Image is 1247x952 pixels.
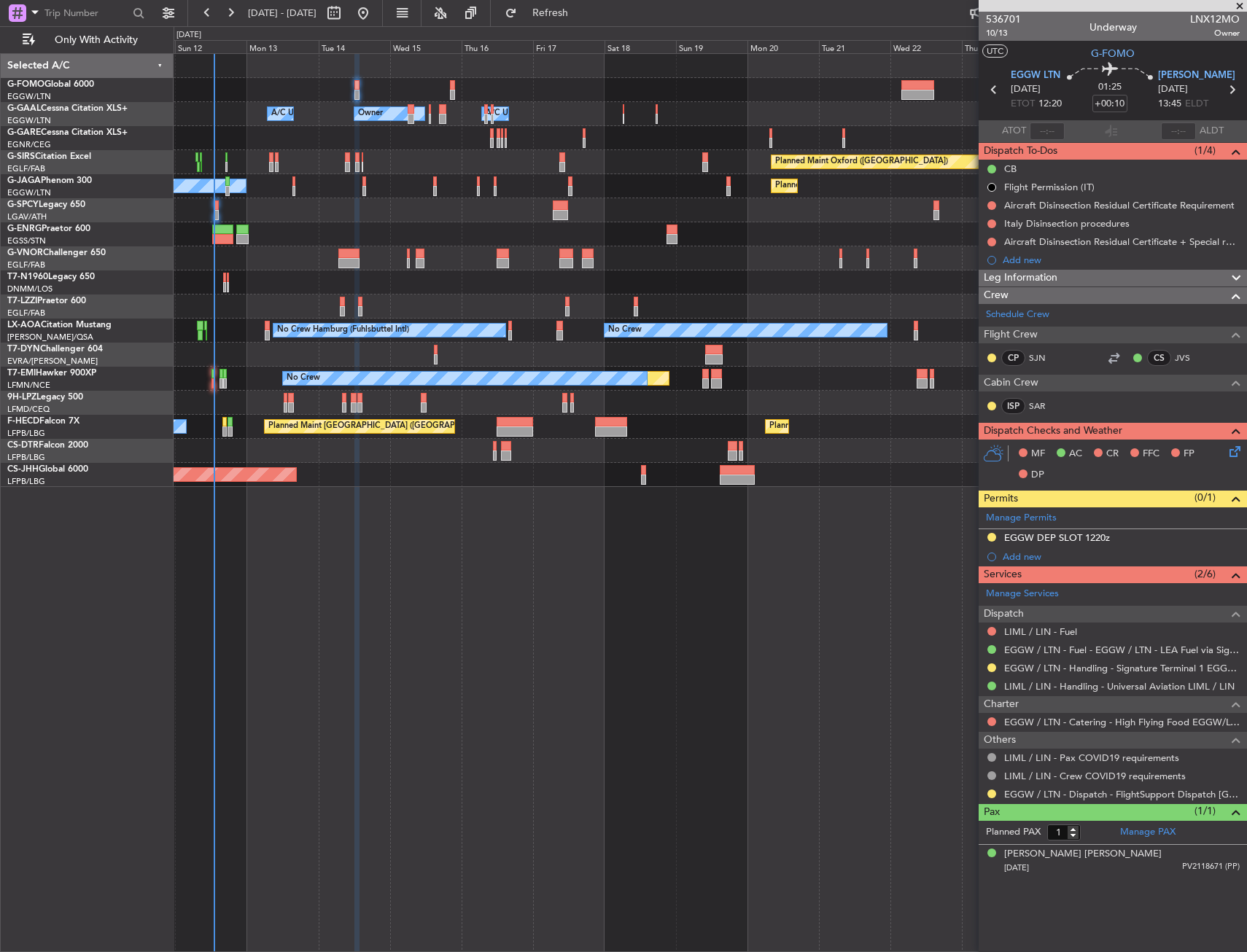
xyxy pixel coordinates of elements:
div: Underway [1089,20,1137,35]
a: G-VNORChallenger 650 [7,249,106,257]
span: T7-N1960 [7,273,48,281]
span: F-HECD [7,417,39,426]
a: EGSS/STN [7,235,46,246]
a: F-HECDFalcon 7X [7,417,79,426]
div: Sat 18 [605,40,676,53]
span: T7-DYN [7,345,40,354]
a: LIML / LIN - Fuel [1004,625,1077,638]
span: Crew [984,287,1009,304]
a: DNMM/LOS [7,284,53,294]
span: ALDT [1200,124,1224,138]
span: CS-DTR [7,441,39,450]
a: LIML / LIN - Crew COVID19 requirements [1004,770,1186,782]
a: Schedule Crew [986,308,1049,322]
a: LFMN/NCE [7,380,50,391]
a: Manage PAX [1120,825,1176,840]
span: 10/13 [986,27,1021,39]
span: 9H-LPZ [7,393,36,402]
button: Only With Activity [16,28,158,52]
a: T7-N1960Legacy 650 [7,273,95,281]
span: [DATE] [1011,82,1041,97]
a: LX-AOACitation Mustang [7,321,112,329]
a: G-FOMOGlobal 6000 [7,80,94,89]
div: No Crew [608,319,642,341]
span: Others [984,732,1016,749]
div: Fri 17 [533,40,605,53]
div: Sun 12 [175,40,246,53]
span: 536701 [986,12,1021,27]
div: Wed 15 [390,40,462,53]
div: EGGW DEP SLOT 1220z [1004,531,1110,544]
span: Only With Activity [38,35,154,45]
span: LX-AOA [7,321,41,329]
a: G-SPCYLegacy 650 [7,200,85,209]
div: No Crew Hamburg (Fuhlsbuttel Intl) [277,319,409,341]
span: ETOT [1011,97,1035,112]
div: A/C Unavailable [271,103,332,125]
div: Add new [1003,254,1240,266]
a: EGGW/LTN [7,91,51,102]
span: [DATE] [1158,82,1188,97]
input: Trip Number [44,2,128,24]
span: Dispatch To-Dos [984,143,1057,160]
div: Thu 23 [962,40,1033,53]
div: ISP [1001,398,1025,414]
button: Refresh [498,1,586,25]
a: EGLF/FAB [7,163,45,174]
a: 9H-LPZLegacy 500 [7,393,83,402]
a: EGGW / LTN - Handling - Signature Terminal 1 EGGW / LTN [1004,662,1240,674]
a: G-GARECessna Citation XLS+ [7,128,128,137]
div: Thu 16 [462,40,533,53]
a: Manage Services [986,587,1059,601]
span: ATOT [1002,124,1026,138]
a: EGGW / LTN - Catering - High Flying Food EGGW/LTN [1004,716,1240,728]
a: LFPB/LBG [7,476,45,487]
div: Wed 22 [890,40,962,53]
span: G-SPCY [7,200,39,209]
span: Dispatch [984,606,1024,623]
a: LIML / LIN - Pax COVID19 requirements [1004,752,1179,764]
span: G-ENRG [7,225,42,233]
a: EGNR/CEG [7,139,51,150]
a: G-SIRSCitation Excel [7,152,91,161]
a: LGAV/ATH [7,211,47,222]
span: [DATE] [1004,862,1029,873]
div: CB [1004,163,1017,175]
a: JVS [1175,351,1208,364]
a: SJN [1029,351,1062,364]
a: G-ENRGPraetor 600 [7,225,90,233]
span: T7-EMI [7,369,36,378]
a: Manage Permits [986,511,1057,526]
a: LFPB/LBG [7,428,45,439]
span: G-VNOR [7,249,43,257]
span: (0/1) [1194,490,1216,505]
span: FFC [1143,447,1159,461]
div: Mon 20 [747,40,819,53]
a: CS-DTRFalcon 2000 [7,441,88,450]
span: CS-JHH [7,465,39,474]
span: G-GARE [7,128,41,137]
span: (1/1) [1194,803,1216,819]
div: Planned Maint [GEOGRAPHIC_DATA] ([GEOGRAPHIC_DATA]) [769,415,999,437]
a: EGGW/LTN [7,187,51,198]
span: LNX12MO [1190,12,1240,27]
div: Mon 13 [246,40,318,53]
span: T7-LZZI [7,297,37,305]
span: Pax [984,804,1000,821]
span: Cabin Crew [984,375,1038,391]
a: LFPB/LBG [7,452,45,463]
span: Leg Information [984,270,1057,286]
span: [PERSON_NAME] [1158,69,1235,83]
span: DP [1031,468,1044,483]
span: FP [1184,447,1194,461]
a: T7-EMIHawker 900XP [7,369,96,378]
span: Dispatch Checks and Weather [984,423,1122,440]
span: G-FOMO [7,80,44,89]
span: 13:45 [1158,97,1181,112]
span: CR [1106,447,1119,461]
span: AC [1069,447,1082,461]
a: EGLF/FAB [7,260,45,270]
a: LIML / LIN - Handling - Universal Aviation LIML / LIN [1004,680,1235,692]
div: CS [1147,350,1171,366]
div: [DATE] [176,29,201,42]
